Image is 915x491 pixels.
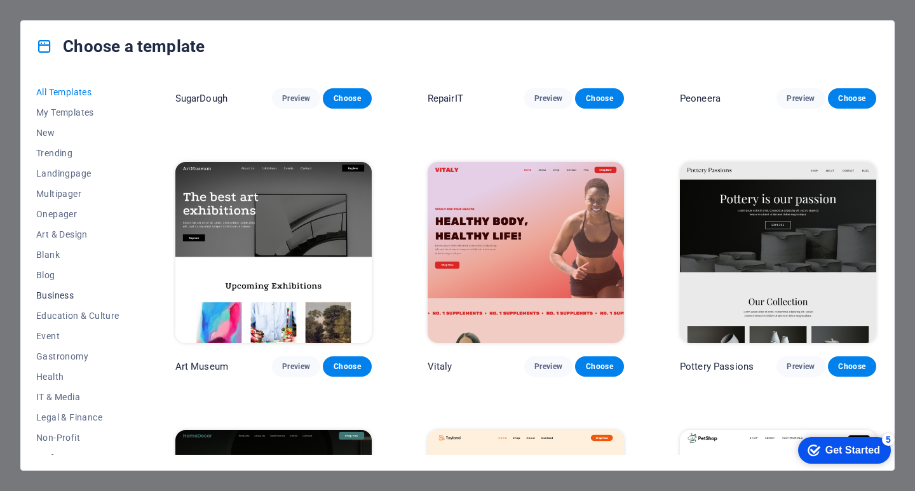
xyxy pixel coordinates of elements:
[36,204,119,224] button: Onepager
[36,128,119,138] span: New
[36,387,119,407] button: IT & Media
[36,184,119,204] button: Multipager
[575,356,623,377] button: Choose
[36,250,119,260] span: Blank
[838,361,866,372] span: Choose
[36,448,119,468] button: Performance
[680,360,754,373] p: Pottery Passions
[175,360,228,373] p: Art Museum
[282,361,310,372] span: Preview
[36,209,119,219] span: Onepager
[36,265,119,285] button: Blog
[36,163,119,184] button: Landingpage
[36,392,119,402] span: IT & Media
[10,6,103,33] div: Get Started 5 items remaining, 0% complete
[175,162,372,343] img: Art Museum
[272,88,320,109] button: Preview
[36,412,119,422] span: Legal & Finance
[787,93,815,104] span: Preview
[36,351,119,361] span: Gastronomy
[534,361,562,372] span: Preview
[36,102,119,123] button: My Templates
[776,88,825,109] button: Preview
[524,356,573,377] button: Preview
[575,88,623,109] button: Choose
[828,88,876,109] button: Choose
[428,162,624,343] img: Vitaly
[36,407,119,427] button: Legal & Finance
[776,356,825,377] button: Preview
[36,372,119,382] span: Health
[272,356,320,377] button: Preview
[36,82,119,102] button: All Templates
[36,123,119,143] button: New
[680,162,876,343] img: Pottery Passions
[36,290,119,300] span: Business
[36,36,205,57] h4: Choose a template
[94,3,107,15] div: 5
[36,189,119,199] span: Multipager
[36,367,119,387] button: Health
[787,361,815,372] span: Preview
[585,361,613,372] span: Choose
[36,229,119,239] span: Art & Design
[428,92,463,105] p: RepairIT
[36,346,119,367] button: Gastronomy
[36,168,119,178] span: Landingpage
[36,331,119,341] span: Event
[828,356,876,377] button: Choose
[175,92,227,105] p: SugarDough
[36,285,119,306] button: Business
[36,245,119,265] button: Blank
[36,306,119,326] button: Education & Culture
[323,356,371,377] button: Choose
[323,88,371,109] button: Choose
[36,311,119,321] span: Education & Culture
[37,14,92,25] div: Get Started
[680,92,721,105] p: Peoneera
[36,87,119,97] span: All Templates
[36,270,119,280] span: Blog
[585,93,613,104] span: Choose
[282,93,310,104] span: Preview
[36,148,119,158] span: Trending
[838,93,866,104] span: Choose
[428,360,452,373] p: Vitaly
[36,453,119,463] span: Performance
[534,93,562,104] span: Preview
[333,361,361,372] span: Choose
[36,433,119,443] span: Non-Profit
[36,224,119,245] button: Art & Design
[36,326,119,346] button: Event
[36,143,119,163] button: Trending
[36,427,119,448] button: Non-Profit
[36,107,119,118] span: My Templates
[333,93,361,104] span: Choose
[524,88,573,109] button: Preview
